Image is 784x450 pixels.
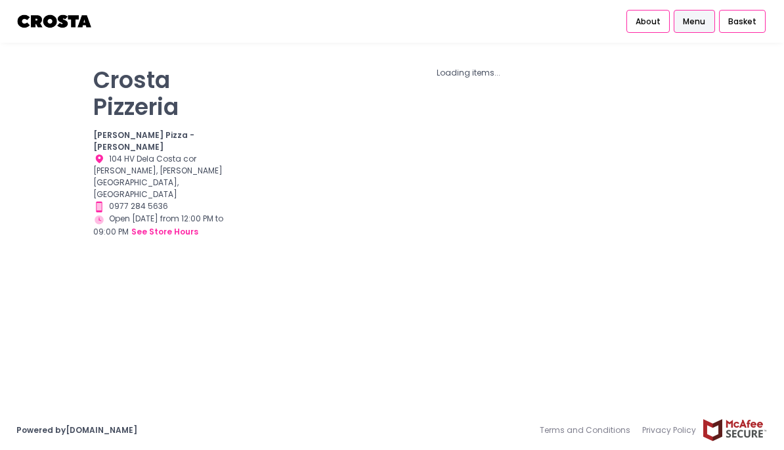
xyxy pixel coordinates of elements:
[247,67,691,79] div: Loading items...
[626,10,670,34] a: About
[131,225,199,238] button: see store hours
[93,67,230,122] p: Crosta Pizzeria
[540,418,636,442] a: Terms and Conditions
[728,16,756,28] span: Basket
[93,153,230,201] div: 104 HV Dela Costa cor [PERSON_NAME], [PERSON_NAME][GEOGRAPHIC_DATA], [GEOGRAPHIC_DATA]
[93,213,230,238] div: Open [DATE] from 12:00 PM to 09:00 PM
[702,418,768,441] img: mcafee-secure
[93,200,230,213] div: 0977 284 5636
[636,16,661,28] span: About
[16,424,137,436] a: Powered by[DOMAIN_NAME]
[683,16,705,28] span: Menu
[636,418,702,442] a: Privacy Policy
[16,10,93,33] img: logo
[93,129,194,152] b: [PERSON_NAME] Pizza - [PERSON_NAME]
[674,10,714,34] a: Menu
